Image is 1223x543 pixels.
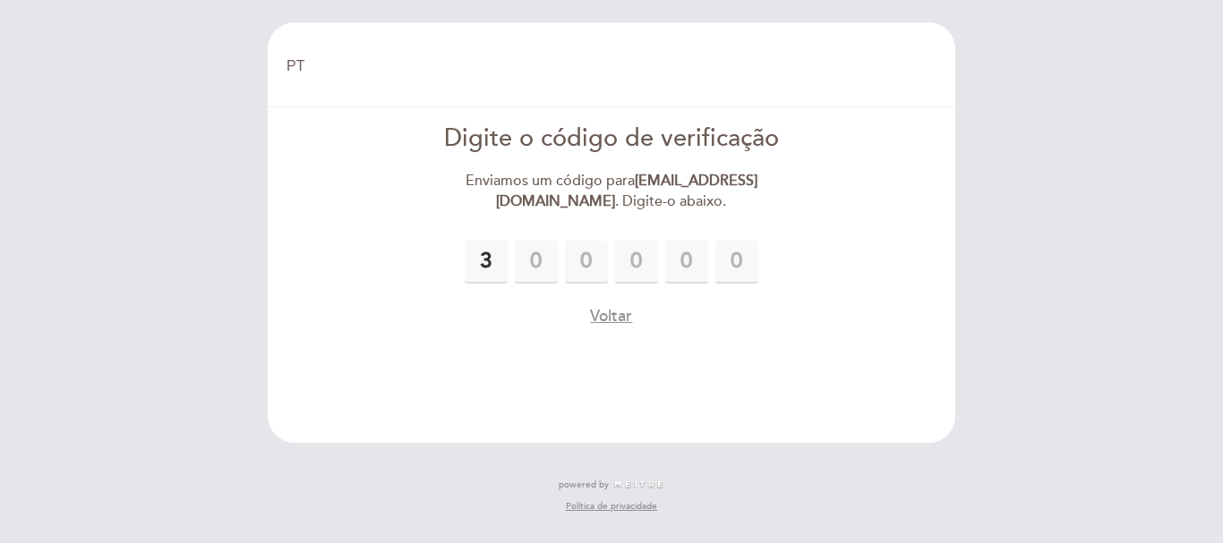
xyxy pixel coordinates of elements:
[566,500,657,513] a: Política de privacidade
[515,241,558,284] input: 0
[559,479,664,491] a: powered by
[715,241,758,284] input: 0
[613,480,664,489] img: MEITRE
[496,172,757,210] strong: [EMAIL_ADDRESS][DOMAIN_NAME]
[565,241,608,284] input: 0
[406,122,817,157] div: Digite o código de verificação
[406,171,817,212] div: Enviamos um código para . Digite-o abaixo.
[559,479,609,491] span: powered by
[465,241,508,284] input: 0
[665,241,708,284] input: 0
[615,241,658,284] input: 0
[590,305,632,327] button: Voltar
